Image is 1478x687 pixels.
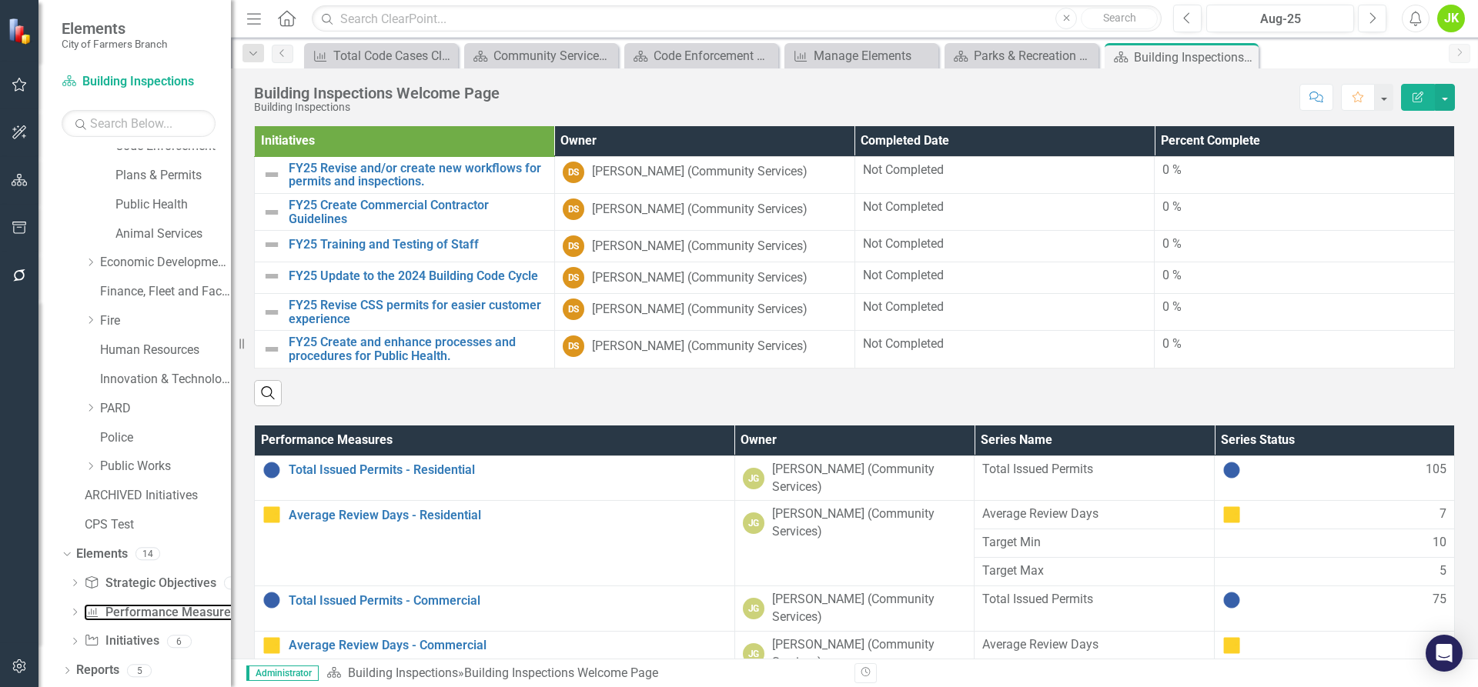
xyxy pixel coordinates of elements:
a: Average Review Days - Commercial [289,639,727,652]
td: Double-Click to Edit [1215,632,1455,660]
td: Double-Click to Edit [975,501,1215,529]
img: Not Defined [262,267,281,285]
div: Not Completed [863,198,1147,216]
div: Not Completed [863,267,1147,285]
a: Plans & Permits [115,167,231,185]
div: 5 [127,664,152,677]
div: JG [743,643,764,665]
div: 0 % [1162,267,1446,285]
div: Manage Elements [814,46,935,65]
div: [PERSON_NAME] (Community Services) [772,505,967,541]
div: DS [563,335,584,357]
span: 105 [1426,461,1446,479]
span: 75 [1433,591,1446,609]
div: Aug-25 [1212,10,1349,28]
div: 14 [135,548,160,561]
span: Total Issued Permits [982,591,1206,609]
div: 0 % [1162,162,1446,179]
div: JG [743,512,764,534]
div: Not Completed [863,162,1147,179]
a: FY25 Update to the 2024 Building Code Cycle [289,269,547,283]
img: Not Defined [262,203,281,222]
a: Animal Services [115,225,231,243]
td: Double-Click to Edit [854,156,1155,193]
a: Total Issued Permits - Residential [289,463,727,477]
div: [PERSON_NAME] (Community Services) [772,461,967,496]
div: DS [563,162,584,183]
td: Double-Click to Edit [854,331,1155,368]
td: Double-Click to Edit [1155,331,1455,368]
td: Double-Click to Edit [554,331,854,368]
td: Double-Click to Edit [975,632,1215,660]
div: DS [563,235,584,257]
a: CPS Test [85,516,231,534]
td: Double-Click to Edit [854,294,1155,331]
span: 10 [1433,534,1446,552]
img: Caution [262,505,281,524]
div: JG [743,598,764,619]
div: Building Inspections Welcome Page [1134,48,1255,67]
img: Not Defined [262,303,281,322]
div: Building Inspections [254,102,500,113]
td: Double-Click to Edit Right Click for Context Menu [255,194,555,231]
td: Double-Click to Edit [1215,501,1455,529]
span: 7 [1440,505,1446,524]
div: [PERSON_NAME] (Community Services) [592,269,808,287]
div: Code Enforcement Welcome Page [654,46,774,65]
div: Building Inspections Welcome Page [464,665,658,680]
div: [PERSON_NAME] (Community Services) [592,238,808,255]
a: FY25 Create and enhance processes and procedures for Public Health. [289,335,547,362]
a: FY25 Revise and/or create new workflows for permits and inspections. [289,162,547,188]
div: 0 % [1162,198,1446,216]
a: Elements [76,545,128,563]
img: No Information [1222,591,1241,609]
img: Not Defined [262,235,281,254]
div: [PERSON_NAME] (Community Services) [592,163,808,181]
div: [PERSON_NAME] (Community Services) [592,201,808,218]
input: Search ClearPoint... [312,5,1162,32]
td: Double-Click to Edit [554,194,854,231]
span: Average Review Days [982,636,1206,654]
button: Aug-25 [1206,5,1354,32]
td: Double-Click to Edit Right Click for Context Menu [255,501,735,586]
td: Double-Click to Edit [554,231,854,262]
td: Double-Click to Edit [854,262,1155,294]
td: Double-Click to Edit [1215,586,1455,632]
td: Double-Click to Edit [734,501,975,586]
span: Administrator [246,665,319,681]
span: Total Issued Permits [982,461,1206,479]
td: Double-Click to Edit [554,262,854,294]
div: 6 [167,635,192,648]
div: DS [563,198,584,220]
td: Double-Click to Edit [734,455,975,501]
a: Building Inspections [62,73,216,91]
td: Double-Click to Edit [734,586,975,632]
div: 0 [224,576,249,589]
div: Open Intercom Messenger [1426,635,1463,672]
div: [PERSON_NAME] (Community Services) [592,338,808,355]
td: Double-Click to Edit Right Click for Context Menu [255,294,555,331]
div: » [326,665,843,682]
a: Police [100,429,231,447]
div: Parks & Recreation Welcome Page [974,46,1095,65]
a: Total Issued Permits - Commercial [289,594,727,608]
img: Caution [1222,505,1241,524]
div: Community Services Welcome Page [493,46,614,65]
td: Double-Click to Edit [854,231,1155,262]
a: Finance, Fleet and Facilities [100,283,231,301]
td: Double-Click to Edit [854,194,1155,231]
td: Double-Click to Edit Right Click for Context Menu [255,156,555,193]
button: JK [1437,5,1465,32]
a: FY25 Revise CSS permits for easier customer experience [289,298,547,325]
span: Average Review Days [982,505,1206,523]
a: PARD [100,400,231,418]
div: [PERSON_NAME] (Community Services) [772,591,967,626]
img: Not Defined [262,340,281,359]
small: City of Farmers Branch [62,38,167,50]
img: Not Defined [262,165,281,184]
td: Double-Click to Edit [1155,194,1455,231]
a: Strategic Objectives [84,575,216,592]
span: Target Max [982,562,1206,580]
a: Public Works [100,458,231,475]
img: No Information [1222,461,1241,479]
